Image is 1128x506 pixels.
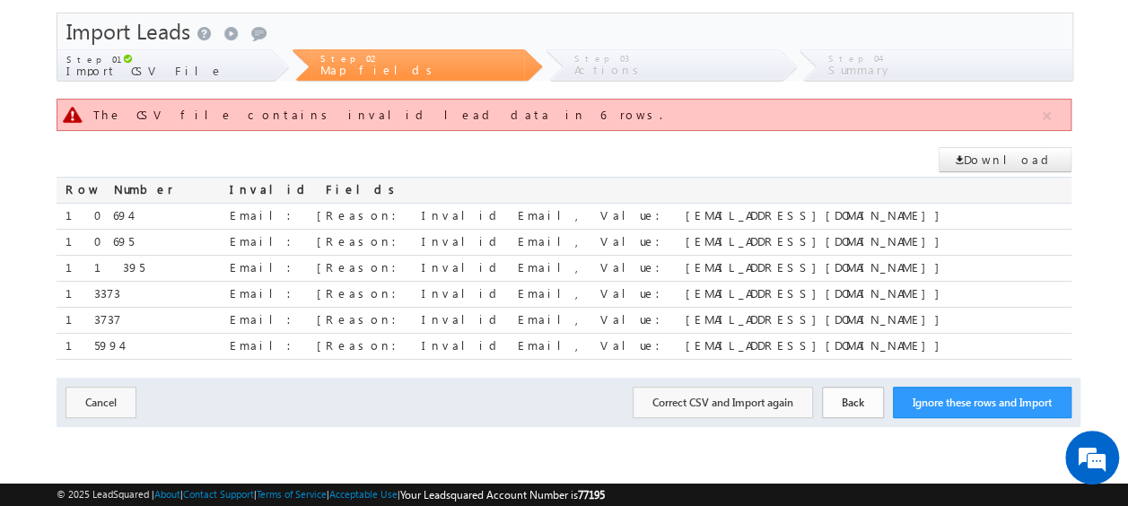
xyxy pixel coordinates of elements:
[230,282,1071,307] div: Email: [Reason: Invalid Email, Value: [EMAIL_ADDRESS][DOMAIN_NAME]]
[66,54,118,65] span: Step 01
[230,204,1071,229] div: Email: [Reason: Invalid Email, Value: [EMAIL_ADDRESS][DOMAIN_NAME]]
[230,256,1071,281] div: Email: [Reason: Invalid Email, Value: [EMAIL_ADDRESS][DOMAIN_NAME]]
[183,488,254,500] a: Contact Support
[574,53,629,64] span: Step 03
[257,488,327,500] a: Terms of Service
[827,53,884,64] span: Step 04
[893,387,1071,418] button: Ignore these rows and Import
[57,308,204,333] div: 13737
[578,488,605,502] span: 77195
[57,13,1072,49] div: Import Leads
[57,486,605,503] span: © 2025 LeadSquared | | | | |
[230,334,1071,359] div: Email: [Reason: Invalid Email, Value: [EMAIL_ADDRESS][DOMAIN_NAME]]
[23,166,328,373] textarea: Type your message and hit 'Enter'
[31,94,75,118] img: d_60004797649_company_0_60004797649
[154,488,180,500] a: About
[320,53,375,64] span: Step 02
[320,62,439,77] span: Map fields
[244,388,326,412] em: Start Chat
[57,230,204,255] div: 10695
[57,334,204,359] div: 15994
[66,63,223,78] span: Import CSV File
[57,282,204,307] div: 13373
[93,107,1039,123] div: The CSV file contains invalid lead data in 6 rows.
[230,230,1071,255] div: Email: [Reason: Invalid Email, Value: [EMAIL_ADDRESS][DOMAIN_NAME]]
[822,387,884,418] button: Back
[939,147,1071,172] a: Download
[574,62,645,77] span: Actions
[230,178,1071,203] div: Invalid Fields
[57,256,204,281] div: 11395
[57,178,204,203] div: Row Number
[827,62,892,77] span: Summary
[66,387,136,418] button: Cancel
[400,488,605,502] span: Your Leadsquared Account Number is
[955,155,964,164] img: download
[633,387,813,418] button: Correct CSV and Import again
[57,204,204,229] div: 10694
[294,9,337,52] div: Minimize live chat window
[230,308,1071,333] div: Email: [Reason: Invalid Email, Value: [EMAIL_ADDRESS][DOMAIN_NAME]]
[329,488,398,500] a: Acceptable Use
[93,94,302,118] div: Chat with us now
